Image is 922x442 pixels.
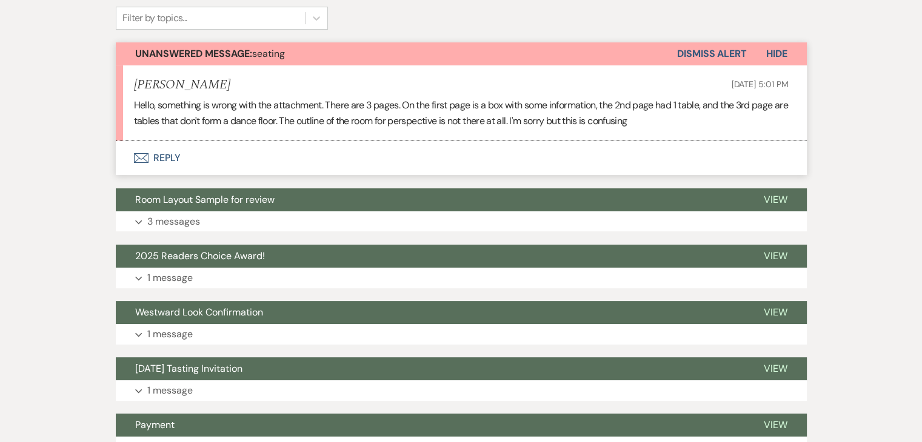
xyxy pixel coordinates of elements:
span: [DATE] 5:01 PM [731,79,788,90]
span: 2025 Readers Choice Award! [135,249,265,262]
button: 3 messages [116,211,807,232]
p: 1 message [147,270,193,286]
span: View [764,193,787,206]
span: View [764,418,787,431]
h5: [PERSON_NAME] [134,78,230,93]
p: 3 messages [147,214,200,229]
p: 1 message [147,383,193,398]
button: Room Layout Sample for review [116,188,744,211]
button: Dismiss Alert [677,42,747,65]
span: Payment [135,418,175,431]
strong: Unanswered Message: [135,47,252,60]
span: Westward Look Confirmation [135,306,263,318]
div: Filter by topics... [122,11,187,25]
span: View [764,306,787,318]
p: Hello, something is wrong with the attachment. There are 3 pages. On the first page is a box with... [134,97,789,128]
button: Payment [116,414,744,437]
button: Westward Look Confirmation [116,301,744,324]
p: 1 message [147,326,193,342]
span: Room Layout Sample for review [135,193,275,206]
button: [DATE] Tasting Invitation [116,357,744,380]
button: View [744,301,807,324]
span: Hide [766,47,787,60]
button: Hide [747,42,807,65]
button: 2025 Readers Choice Award! [116,245,744,268]
button: 1 message [116,268,807,288]
button: View [744,188,807,211]
span: View [764,362,787,375]
button: View [744,245,807,268]
button: 1 message [116,324,807,345]
button: 1 message [116,380,807,401]
button: Unanswered Message:seating [116,42,677,65]
button: View [744,414,807,437]
span: View [764,249,787,262]
span: [DATE] Tasting Invitation [135,362,242,375]
span: seating [135,47,285,60]
button: View [744,357,807,380]
button: Reply [116,141,807,175]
